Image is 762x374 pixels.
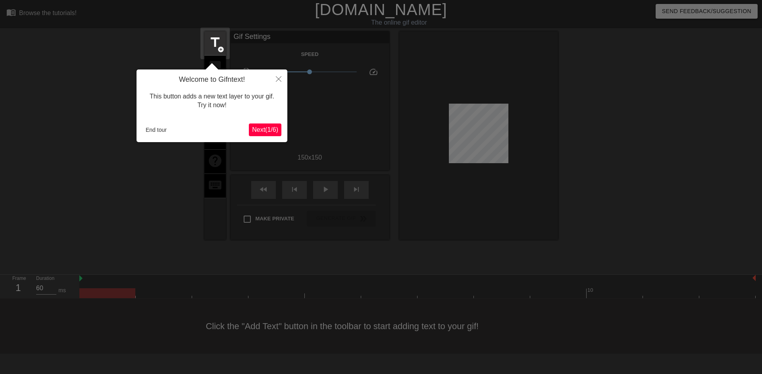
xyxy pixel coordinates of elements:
[249,123,281,136] button: Next
[142,124,170,136] button: End tour
[252,126,278,133] span: Next ( 1 / 6 )
[270,69,287,88] button: Close
[142,75,281,84] h4: Welcome to Gifntext!
[142,84,281,118] div: This button adds a new text layer to your gif. Try it now!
